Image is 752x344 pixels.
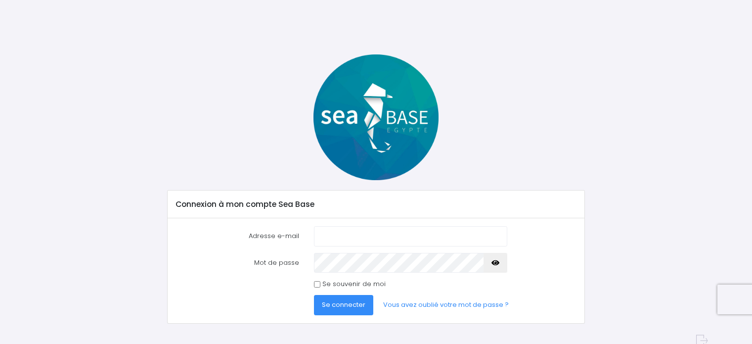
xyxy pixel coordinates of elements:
[314,295,373,315] button: Se connecter
[168,226,307,246] label: Adresse e-mail
[168,191,584,218] div: Connexion à mon compte Sea Base
[168,253,307,273] label: Mot de passe
[375,295,517,315] a: Vous avez oublié votre mot de passe ?
[322,300,365,309] span: Se connecter
[322,279,386,289] label: Se souvenir de moi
